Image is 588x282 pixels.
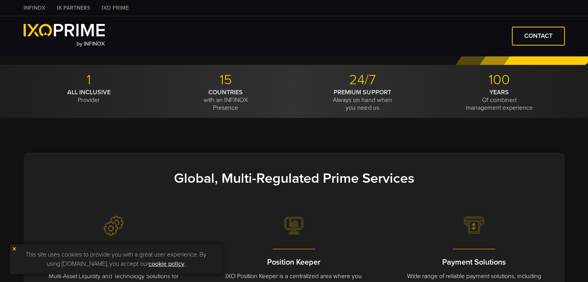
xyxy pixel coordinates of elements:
p: 100 [434,71,565,88]
strong: COUNTRIES [208,88,243,96]
a: IX PARTNERS [51,4,96,12]
p: 1 [24,71,155,88]
p: Of combined management experience [434,88,565,112]
a: CONTACT [512,27,565,46]
a: cookie policy [148,260,184,268]
span: by INFINOX [77,41,105,47]
p: 15 [160,71,291,88]
strong: PREMIUM SUPPORT [334,88,391,96]
p: Provider [24,88,155,104]
strong: ALL INCLUSIVE [67,88,111,96]
a: IXO PRIME [96,4,135,12]
p: with an INFINOX Presence [160,88,291,112]
a: by INFINOX [24,24,105,48]
strong: Position Keeper [267,258,320,267]
p: Always on hand when you need us [297,88,428,112]
strong: Payment Solutions [442,258,506,267]
img: yellow close icon [12,246,17,251]
p: 24/7 [297,71,428,88]
strong: Global, Multi-Regulated Prime Services [174,170,414,187]
a: INFINOX [18,4,51,12]
p: This site uses cookies to provide you with a great user experience. By using [DOMAIN_NAME], you a... [14,248,218,270]
strong: YEARS [489,88,509,96]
